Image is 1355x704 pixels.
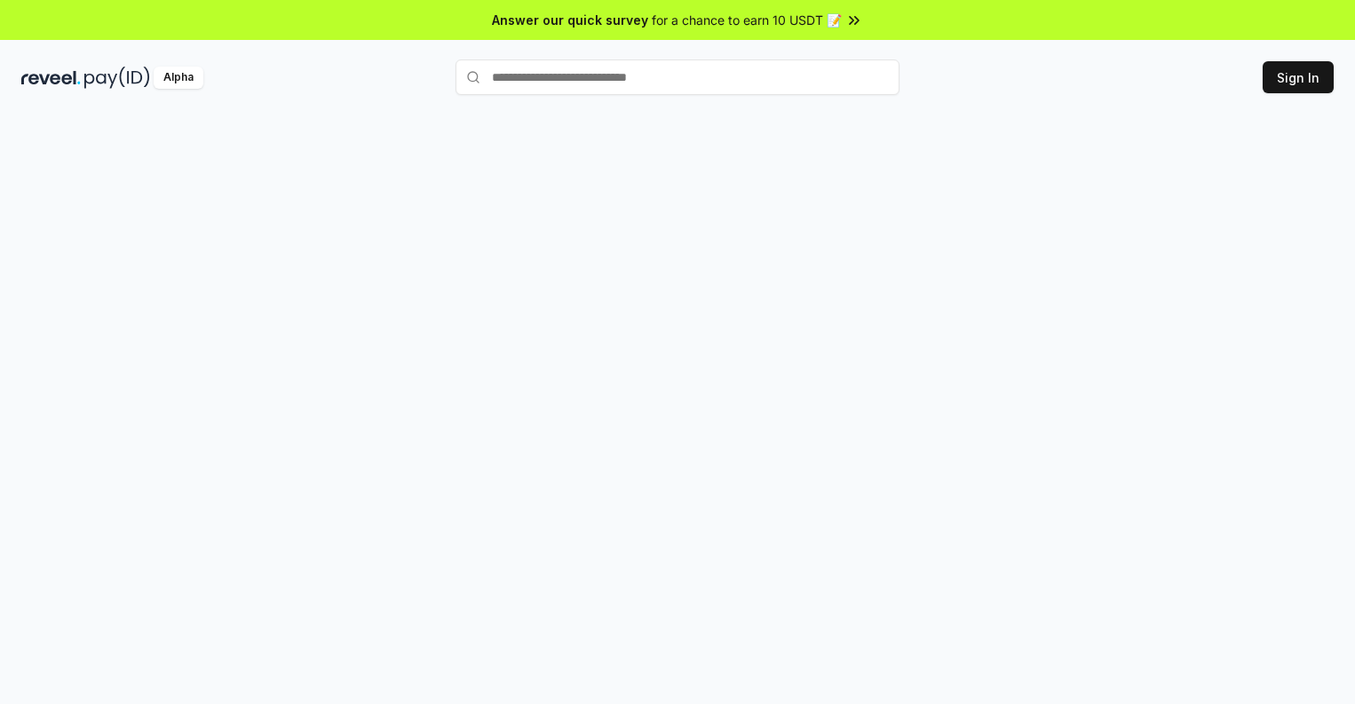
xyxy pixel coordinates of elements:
[21,67,81,89] img: reveel_dark
[652,11,842,29] span: for a chance to earn 10 USDT 📝
[492,11,648,29] span: Answer our quick survey
[1263,61,1334,93] button: Sign In
[84,67,150,89] img: pay_id
[154,67,203,89] div: Alpha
